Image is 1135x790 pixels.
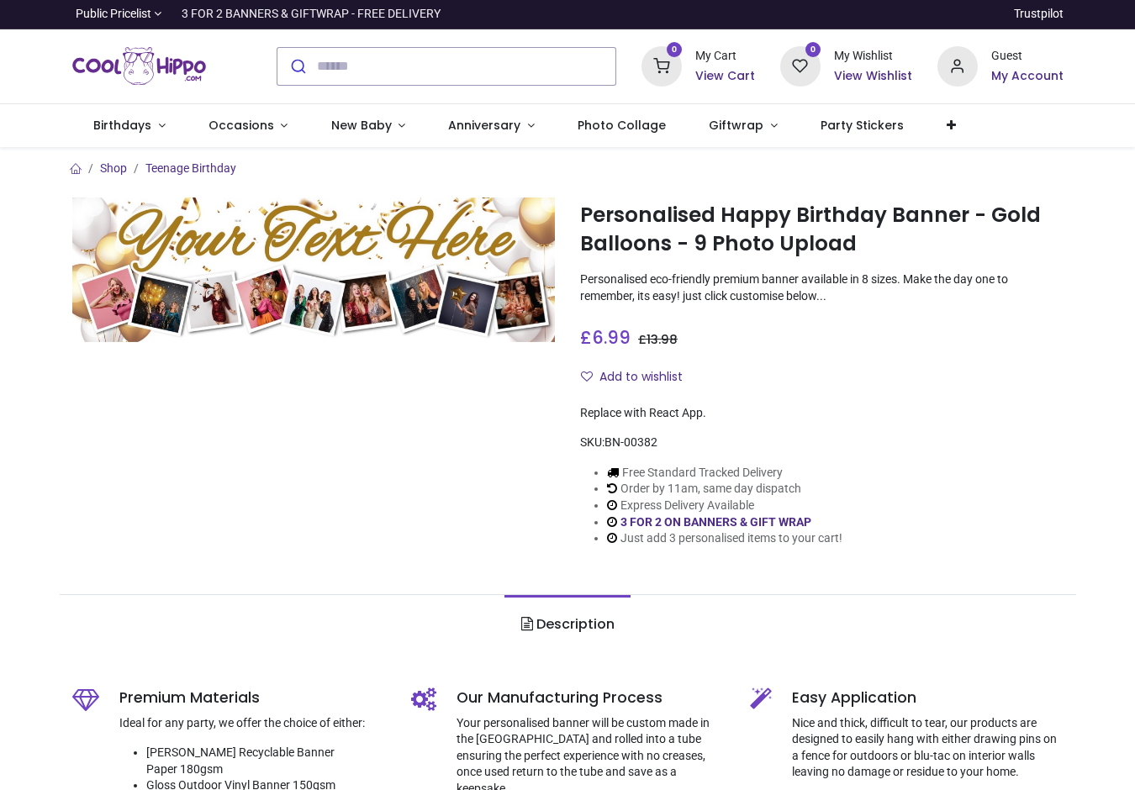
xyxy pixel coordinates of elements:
[607,530,842,547] li: Just add 3 personalised items to your cart!
[72,43,207,90] a: Logo of Cool Hippo
[647,331,678,348] span: 13.98
[834,68,912,85] a: View Wishlist
[607,465,842,482] li: Free Standard Tracked Delivery
[834,48,912,65] div: My Wishlist
[182,6,441,23] div: 3 FOR 2 BANNERS & GIFTWRAP - FREE DELIVERY
[504,595,630,654] a: Description
[580,405,1064,422] div: Replace with React App.
[1014,6,1064,23] a: Trustpilot
[709,117,763,134] span: Giftwrap
[592,325,631,350] span: 6.99
[580,201,1064,259] h1: Personalised Happy Birthday Banner - Gold Balloons - 9 Photo Upload
[119,687,386,708] h5: Premium Materials
[93,117,151,134] span: Birthdays
[72,43,207,90] img: Cool Hippo
[581,371,593,382] i: Add to wishlist
[427,104,557,148] a: Anniversary
[119,715,386,732] p: Ideal for any party, we offer the choice of either:
[457,687,725,708] h5: Our Manufacturing Process
[72,6,162,23] a: Public Pricelist
[309,104,427,148] a: New Baby
[331,117,392,134] span: New Baby
[100,161,127,175] a: Shop
[145,161,236,175] a: Teenage Birthday
[991,48,1064,65] div: Guest
[580,325,631,350] span: £
[792,687,1064,708] h5: Easy Application
[792,715,1064,781] p: Nice and thick, difficult to tear, our products are designed to easily hang with either drawing p...
[805,42,821,58] sup: 0
[607,481,842,498] li: Order by 11am, same day dispatch
[448,117,520,134] span: Anniversary
[580,271,1064,304] p: Personalised eco-friendly premium banner available in 8 sizes. Make the day one to remember, its ...
[695,48,755,65] div: My Cart
[578,117,666,134] span: Photo Collage
[821,117,904,134] span: Party Stickers
[187,104,309,148] a: Occasions
[604,435,657,449] span: BN-00382
[991,68,1064,85] a: My Account
[695,68,755,85] a: View Cart
[72,104,187,148] a: Birthdays
[667,42,683,58] sup: 0
[607,498,842,514] li: Express Delivery Available
[780,58,821,71] a: 0
[688,104,800,148] a: Giftwrap
[76,6,151,23] span: Public Pricelist
[277,48,317,85] button: Submit
[620,515,811,529] a: 3 FOR 2 ON BANNERS & GIFT WRAP
[580,434,1064,451] div: SKU:
[146,745,386,777] li: [PERSON_NAME] Recyclable Banner Paper 180gsm
[72,197,556,342] img: Personalised Happy Birthday Banner - Gold Balloons - 9 Photo Upload
[580,363,697,392] button: Add to wishlistAdd to wishlist
[209,117,274,134] span: Occasions
[641,58,682,71] a: 0
[638,331,678,348] span: £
